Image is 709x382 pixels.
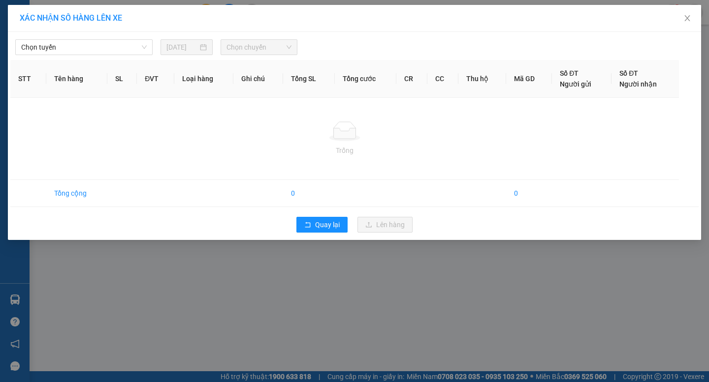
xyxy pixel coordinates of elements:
[335,60,396,98] th: Tổng cước
[18,145,671,156] div: Trống
[46,180,107,207] td: Tổng cộng
[427,60,458,98] th: CC
[137,60,174,98] th: ĐVT
[4,61,118,78] b: GỬI : VP Sông Đốc
[674,5,701,32] button: Close
[304,221,311,229] span: rollback
[458,60,506,98] th: Thu hộ
[283,60,335,98] th: Tổng SL
[315,219,340,230] span: Quay lại
[46,60,107,98] th: Tên hàng
[396,60,427,98] th: CR
[57,36,64,44] span: phone
[226,40,291,55] span: Chọn chuyến
[10,60,46,98] th: STT
[21,40,147,55] span: Chọn tuyến
[166,42,198,53] input: 13/08/2025
[560,69,579,77] span: Số ĐT
[296,217,348,233] button: rollbackQuay lại
[560,80,591,88] span: Người gửi
[4,34,188,46] li: 02839.63.63.63
[506,180,552,207] td: 0
[357,217,413,233] button: uploadLên hàng
[20,13,122,23] span: XÁC NHẬN SỐ HÀNG LÊN XE
[174,60,233,98] th: Loại hàng
[4,22,188,34] li: 85 [PERSON_NAME]
[683,14,691,22] span: close
[283,180,335,207] td: 0
[107,60,137,98] th: SL
[57,24,64,31] span: environment
[233,60,283,98] th: Ghi chú
[619,80,657,88] span: Người nhận
[57,6,139,19] b: [PERSON_NAME]
[619,69,638,77] span: Số ĐT
[506,60,552,98] th: Mã GD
